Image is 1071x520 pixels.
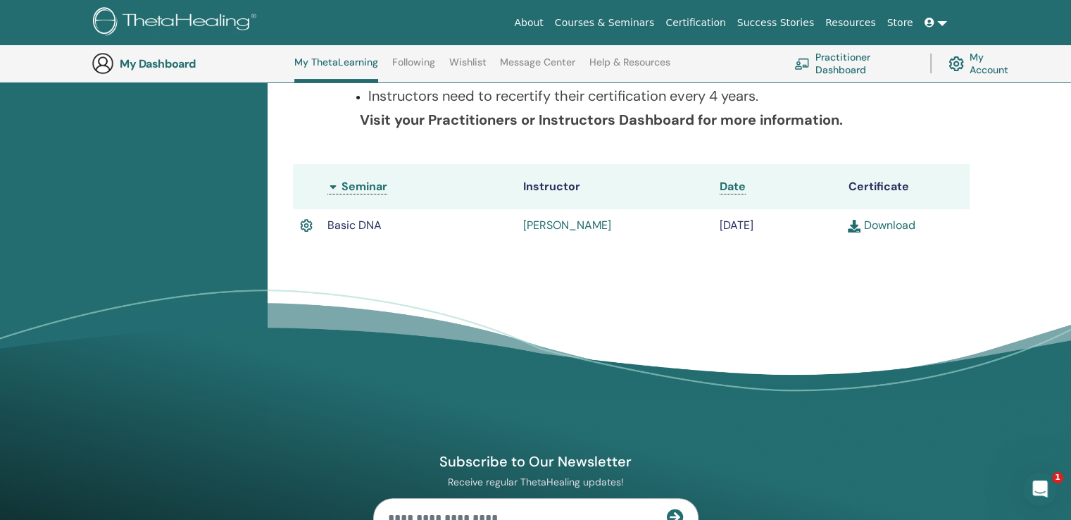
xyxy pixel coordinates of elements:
[732,10,820,36] a: Success Stories
[508,10,549,36] a: About
[300,216,313,235] img: Active Certificate
[373,452,699,471] h4: Subscribe to Our Newsletter
[392,56,435,79] a: Following
[948,53,964,75] img: cog.svg
[820,10,882,36] a: Resources
[848,220,860,233] img: download.svg
[120,57,261,70] h3: My Dashboard
[882,10,919,36] a: Store
[794,48,913,79] a: Practitioner Dashboard
[948,48,1020,79] a: My Account
[327,218,382,233] span: Basic DNA
[523,218,611,233] a: [PERSON_NAME]
[713,209,841,242] td: [DATE]
[360,111,843,129] b: Visit your Practitioners or Instructors Dashboard for more information.
[368,85,912,106] p: Instructors need to recertify their certification every 4 years.
[93,7,261,39] img: logo.png
[720,179,746,194] a: Date
[660,10,731,36] a: Certification
[500,56,575,79] a: Message Center
[589,56,670,79] a: Help & Resources
[1023,472,1057,506] iframe: Intercom live chat
[841,164,970,209] th: Certificate
[294,56,378,82] a: My ThetaLearning
[92,52,114,75] img: generic-user-icon.jpg
[516,164,713,209] th: Instructor
[373,476,699,488] p: Receive regular ThetaHealing updates!
[1052,472,1063,483] span: 1
[794,58,810,69] img: chalkboard-teacher.svg
[449,56,487,79] a: Wishlist
[549,10,660,36] a: Courses & Seminars
[848,218,915,233] a: Download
